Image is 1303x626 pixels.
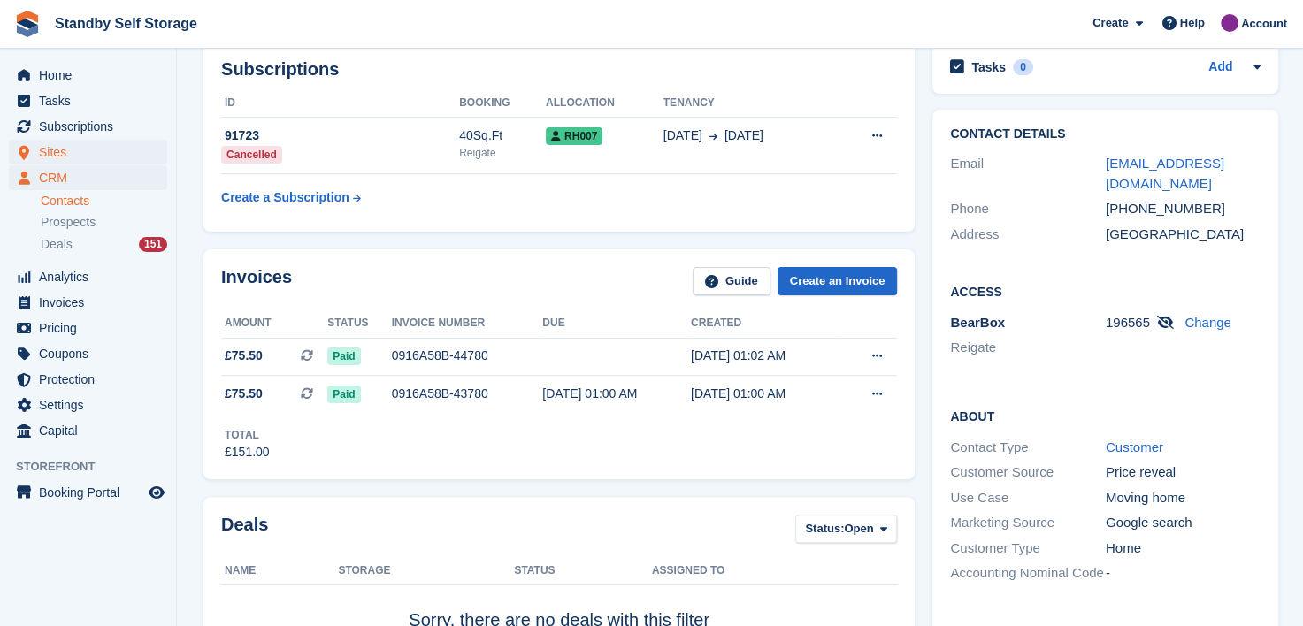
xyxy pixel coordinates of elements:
[39,393,145,417] span: Settings
[691,309,839,338] th: Created
[950,563,1106,584] div: Accounting Nominal Code
[1208,57,1232,78] a: Add
[392,309,543,338] th: Invoice number
[39,480,145,505] span: Booking Portal
[9,290,167,315] a: menu
[971,59,1006,75] h2: Tasks
[39,341,145,366] span: Coupons
[41,235,167,254] a: Deals 151
[1106,315,1150,330] span: 196565
[724,126,763,145] span: [DATE]
[950,513,1106,533] div: Marketing Source
[327,309,391,338] th: Status
[1092,14,1128,32] span: Create
[39,264,145,289] span: Analytics
[1106,563,1261,584] div: -
[221,515,268,547] h2: Deals
[1106,488,1261,508] div: Moving home
[392,385,543,403] div: 0916A58B-43780
[221,181,361,214] a: Create a Subscription
[39,165,145,190] span: CRM
[221,126,459,145] div: 91723
[221,59,897,80] h2: Subscriptions
[39,367,145,392] span: Protection
[9,480,167,505] a: menu
[9,140,167,164] a: menu
[327,386,360,403] span: Paid
[950,538,1106,559] div: Customer Type
[39,418,145,443] span: Capital
[146,482,167,503] a: Preview store
[221,557,338,585] th: Name
[41,193,167,210] a: Contacts
[14,11,41,37] img: stora-icon-8386f47178a22dfd0bd8f6a31ec36ba5ce8667c1dd55bd0f319d3a0aa187defe.svg
[39,140,145,164] span: Sites
[950,488,1106,508] div: Use Case
[41,213,167,232] a: Prospects
[221,89,459,118] th: ID
[950,315,1005,330] span: BearBox
[9,114,167,139] a: menu
[225,385,263,403] span: £75.50
[542,309,691,338] th: Due
[9,264,167,289] a: menu
[546,127,602,145] span: RH007
[221,188,349,207] div: Create a Subscription
[950,154,1106,194] div: Email
[9,88,167,113] a: menu
[459,145,546,161] div: Reigate
[805,520,844,538] span: Status:
[459,126,546,145] div: 40Sq.Ft
[225,347,263,365] span: £75.50
[778,267,898,296] a: Create an Invoice
[221,267,292,296] h2: Invoices
[1221,14,1238,32] img: Sue Ford
[39,114,145,139] span: Subscriptions
[39,63,145,88] span: Home
[9,316,167,340] a: menu
[1241,15,1287,33] span: Account
[48,9,204,38] a: Standby Self Storage
[1106,156,1224,191] a: [EMAIL_ADDRESS][DOMAIN_NAME]
[514,557,651,585] th: Status
[950,338,1106,358] li: Reigate
[225,427,270,443] div: Total
[1106,538,1261,559] div: Home
[691,347,839,365] div: [DATE] 01:02 AM
[338,557,514,585] th: Storage
[1106,225,1261,245] div: [GEOGRAPHIC_DATA]
[459,89,546,118] th: Booking
[542,385,691,403] div: [DATE] 01:00 AM
[9,165,167,190] a: menu
[950,225,1106,245] div: Address
[9,63,167,88] a: menu
[327,347,360,365] span: Paid
[950,282,1261,300] h2: Access
[221,146,282,164] div: Cancelled
[39,88,145,113] span: Tasks
[1013,59,1033,75] div: 0
[844,520,873,538] span: Open
[950,438,1106,458] div: Contact Type
[39,316,145,340] span: Pricing
[221,309,327,338] th: Amount
[9,393,167,417] a: menu
[1106,439,1163,454] a: Customer
[139,237,167,252] div: 151
[41,214,96,231] span: Prospects
[795,515,897,544] button: Status: Open
[16,458,176,476] span: Storefront
[9,418,167,443] a: menu
[546,89,663,118] th: Allocation
[1180,14,1205,32] span: Help
[225,443,270,462] div: £151.00
[39,290,145,315] span: Invoices
[1106,513,1261,533] div: Google search
[1106,462,1261,483] div: Price reveal
[392,347,543,365] div: 0916A58B-44780
[691,385,839,403] div: [DATE] 01:00 AM
[950,462,1106,483] div: Customer Source
[1106,199,1261,219] div: [PHONE_NUMBER]
[41,236,73,253] span: Deals
[9,341,167,366] a: menu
